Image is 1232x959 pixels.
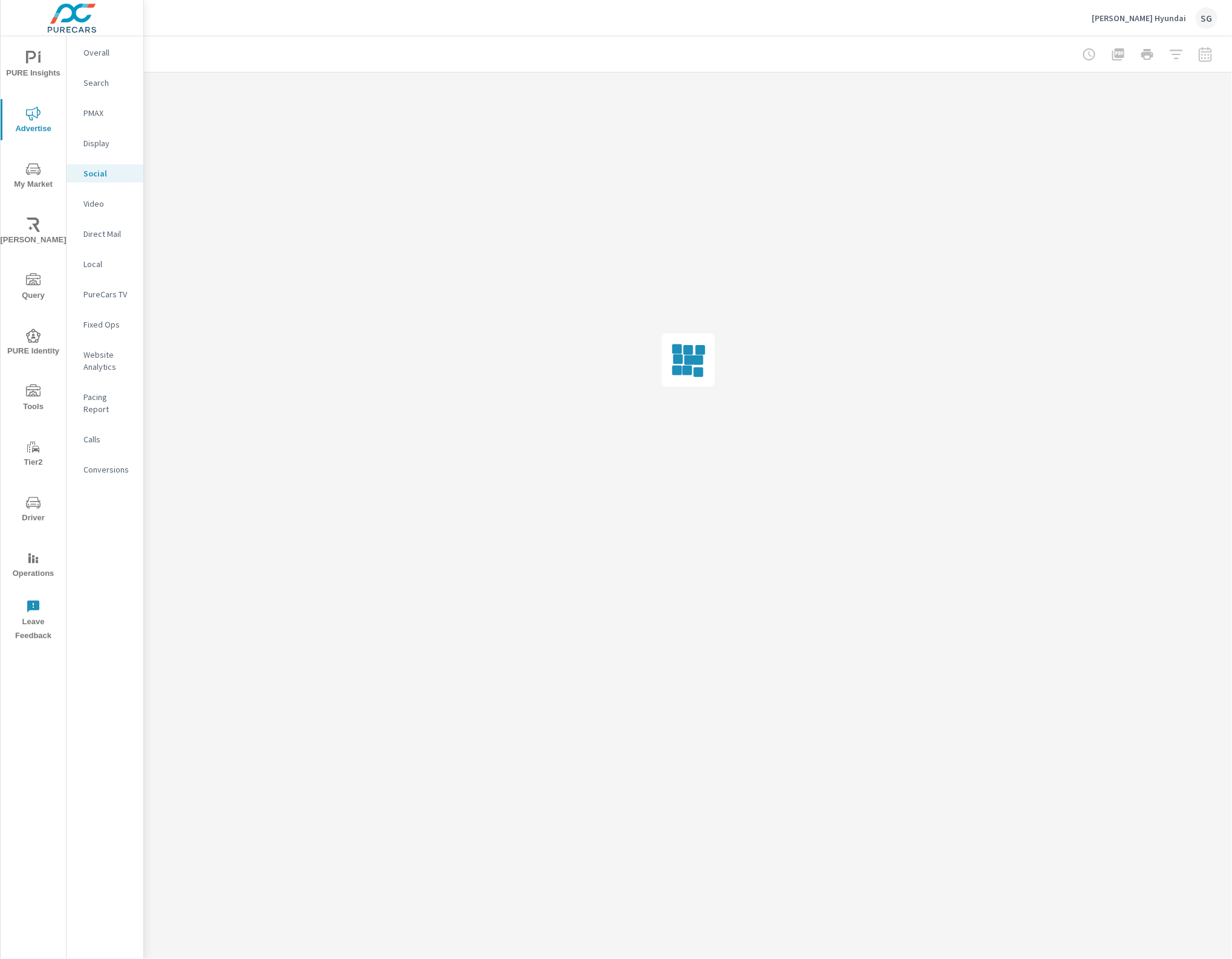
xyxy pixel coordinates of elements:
[83,288,134,300] p: PureCars TV
[83,228,134,240] p: Direct Mail
[4,106,62,136] span: Advertise
[83,349,134,373] p: Website Analytics
[4,162,62,192] span: My Market
[1092,13,1186,24] p: [PERSON_NAME] Hyundai
[83,77,134,89] p: Search
[83,463,134,476] p: Conversions
[4,329,62,358] span: PURE Identity
[83,391,134,415] p: Pacing Report
[4,273,62,303] span: Query
[67,225,143,243] div: Direct Mail
[1196,7,1217,29] div: SG
[67,285,143,303] div: PureCars TV
[67,460,143,479] div: Conversions
[83,107,134,119] p: PMAX
[83,167,134,179] p: Social
[67,44,143,62] div: Overall
[4,384,62,414] span: Tools
[4,440,62,470] span: Tier2
[67,104,143,122] div: PMAX
[67,255,143,273] div: Local
[67,388,143,418] div: Pacing Report
[4,599,62,643] span: Leave Feedback
[67,74,143,92] div: Search
[67,164,143,182] div: Social
[83,258,134,270] p: Local
[83,198,134,210] p: Video
[4,496,62,525] span: Driver
[83,433,134,445] p: Calls
[83,47,134,59] p: Overall
[67,195,143,213] div: Video
[4,218,62,247] span: [PERSON_NAME]
[67,134,143,152] div: Display
[67,430,143,448] div: Calls
[67,346,143,376] div: Website Analytics
[67,315,143,334] div: Fixed Ops
[4,551,62,581] span: Operations
[1,36,66,648] div: nav menu
[4,51,62,80] span: PURE Insights
[83,318,134,331] p: Fixed Ops
[83,137,134,149] p: Display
